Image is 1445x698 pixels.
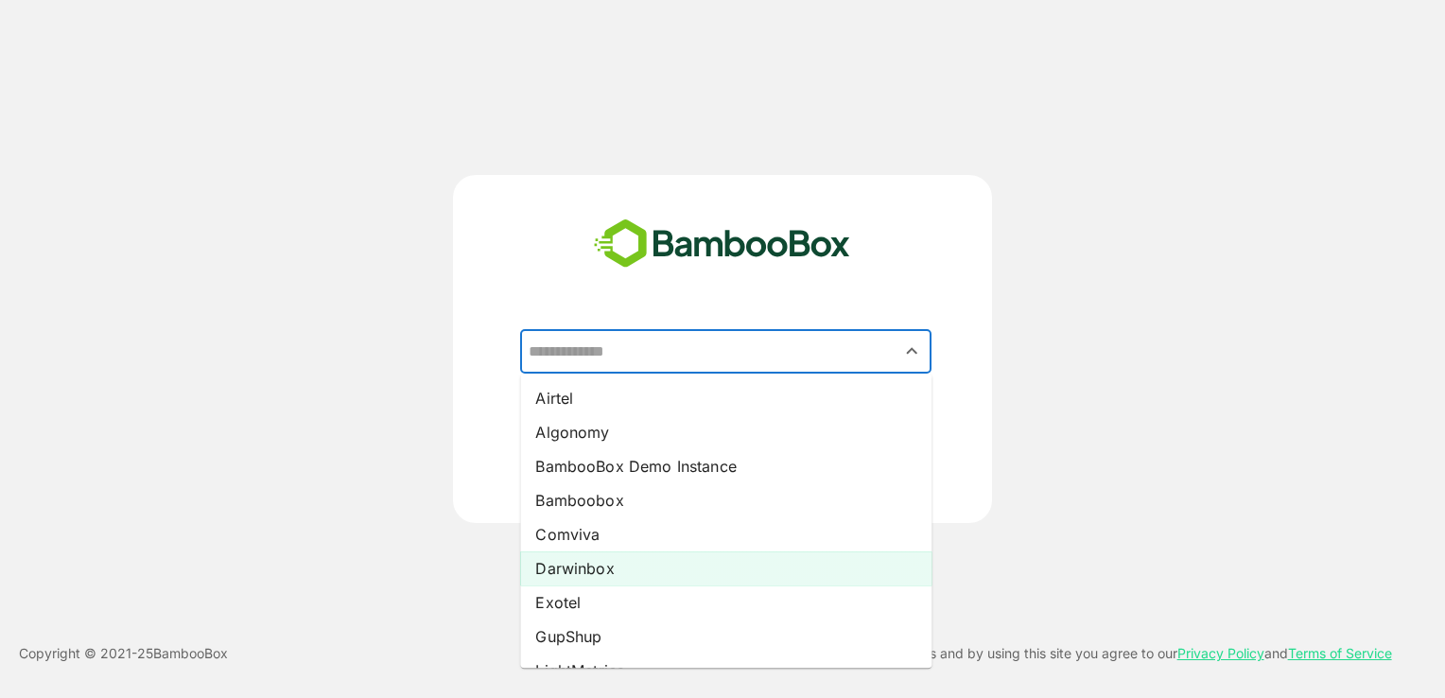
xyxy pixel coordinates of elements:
li: BambooBox Demo Instance [520,449,931,483]
li: GupShup [520,619,931,654]
li: Exotel [520,585,931,619]
a: Terms of Service [1288,645,1392,661]
li: Comviva [520,517,931,551]
li: LightMetrics [520,654,931,688]
a: Privacy Policy [1177,645,1264,661]
button: Close [899,339,925,364]
li: Algonomy [520,415,931,449]
p: Copyright © 2021- 25 BambooBox [19,642,228,665]
img: bamboobox [583,213,861,275]
li: Airtel [520,381,931,415]
li: Bamboobox [520,483,931,517]
li: Darwinbox [520,551,931,585]
p: This site uses cookies and by using this site you agree to our and [802,642,1392,665]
